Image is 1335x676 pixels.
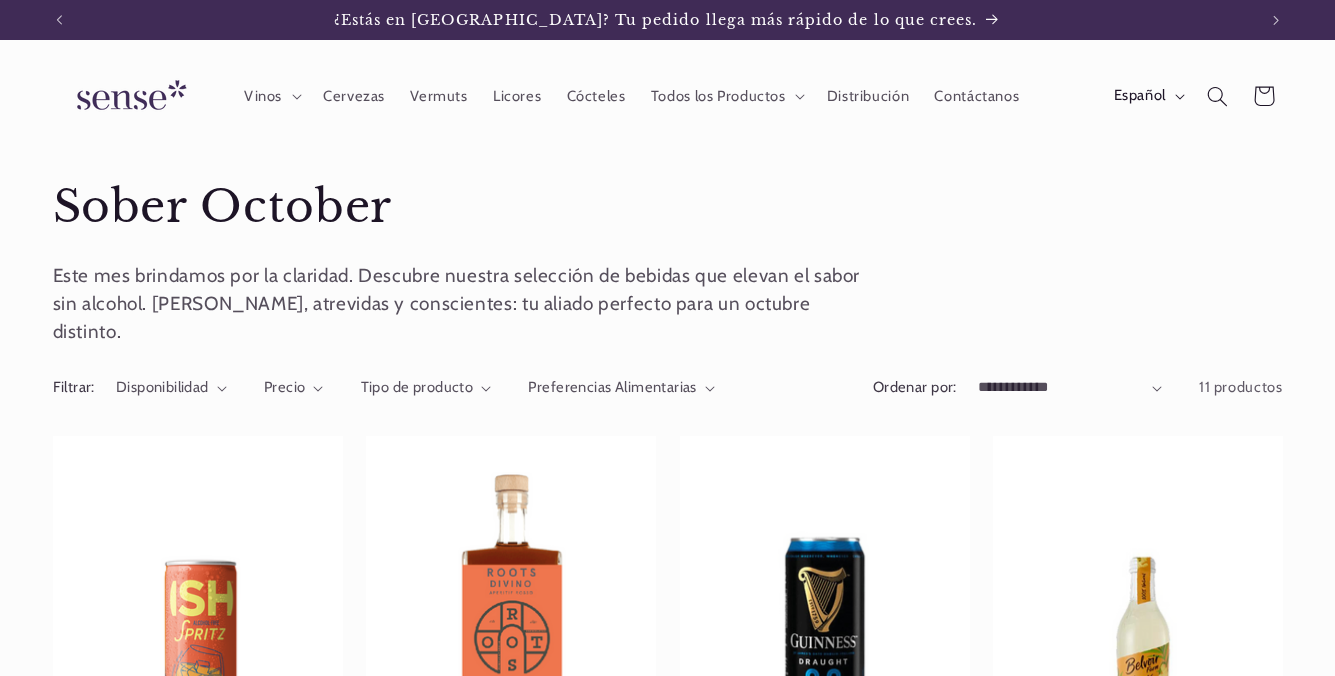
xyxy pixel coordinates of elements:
[310,74,397,118] a: Cervezas
[53,68,203,125] img: Sense
[827,87,910,106] span: Distribución
[53,179,1283,236] h1: Sober October
[873,378,957,396] label: Ordenar por:
[1114,85,1166,107] span: Español
[264,377,324,399] summary: Precio
[398,74,481,118] a: Vermuts
[334,11,978,29] span: ¿Estás en [GEOGRAPHIC_DATA]? Tu pedido llega más rápido de lo que crees.
[1199,378,1283,396] span: 11 productos
[1101,76,1194,116] button: Español
[116,378,209,396] span: Disponibilidad
[264,378,306,396] span: Precio
[567,87,626,106] span: Cócteles
[410,87,467,106] span: Vermuts
[554,74,638,118] a: Cócteles
[922,74,1032,118] a: Contáctanos
[116,377,227,399] summary: Disponibilidad (0 seleccionado)
[361,378,474,396] span: Tipo de producto
[528,378,697,396] span: Preferencias Alimentarias
[53,377,95,399] h2: Filtrar:
[361,377,492,399] summary: Tipo de producto (0 seleccionado)
[244,87,282,106] span: Vinos
[480,74,554,118] a: Licores
[814,74,922,118] a: Distribución
[53,262,873,346] p: Este mes brindamos por la claridad. Descubre nuestra selección de bebidas que elevan el sabor sin...
[323,87,385,106] span: Cervezas
[934,87,1019,106] span: Contáctanos
[528,377,715,399] summary: Preferencias Alimentarias (0 seleccionado)
[638,74,814,118] summary: Todos los Productos
[651,87,786,106] span: Todos los Productos
[1194,73,1240,119] summary: Búsqueda
[493,87,541,106] span: Licores
[231,74,310,118] summary: Vinos
[45,60,211,133] a: Sense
